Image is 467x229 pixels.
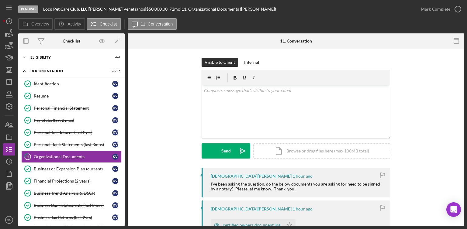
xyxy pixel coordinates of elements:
[26,155,29,159] tspan: 11
[211,207,292,211] div: [DEMOGRAPHIC_DATA][PERSON_NAME]
[415,3,464,15] button: Mark Complete
[54,18,85,30] button: Activity
[211,182,384,191] div: I've been asking the question, do the below documents you are asking for need to be signed by a n...
[112,117,118,123] div: K V
[292,207,313,211] time: 2025-08-28 17:36
[205,58,235,67] div: Visible to Client
[180,7,276,12] div: | 11. Organizational Documents ([PERSON_NAME])
[446,202,461,217] div: Open Intercom Messenger
[34,191,112,196] div: Business Trend Analysis & DSCR
[21,211,122,224] a: Business Tax Returns (last 2yrs)KV
[280,39,312,43] div: 11. Conversation
[21,78,122,90] a: IdentificationKV
[112,178,118,184] div: K V
[112,166,118,172] div: K V
[202,58,238,67] button: Visible to Client
[21,138,122,151] a: Personal Bank Statements (last 3mos)KV
[34,130,112,135] div: Personal Tax Returns (last 2yrs)
[43,7,89,12] div: |
[112,129,118,135] div: K V
[34,94,112,98] div: Resume
[18,5,38,13] div: Pending
[34,81,112,86] div: Identification
[202,143,250,159] button: Send
[21,151,122,163] a: 11Organizational DocumentsKV
[112,93,118,99] div: K V
[241,58,262,67] button: Internal
[112,190,118,196] div: K V
[21,90,122,102] a: ResumeKV
[34,215,112,220] div: Business Tax Returns (last 2yrs)
[100,22,117,26] label: Checklist
[30,69,105,73] div: Documentation
[211,174,292,179] div: [DEMOGRAPHIC_DATA][PERSON_NAME]
[112,81,118,87] div: K V
[421,3,450,15] div: Mark Complete
[87,18,121,30] button: Checklist
[112,142,118,148] div: K V
[7,218,11,222] text: SN
[112,214,118,220] div: K V
[3,214,15,226] button: SN
[112,154,118,160] div: K V
[34,203,112,208] div: Business Bank Statements (last 3mos)
[63,39,80,43] div: Checklist
[223,223,280,227] div: certified owners document.jpg
[112,202,118,208] div: K V
[169,7,180,12] div: 72 mo
[31,22,49,26] label: Overview
[141,22,173,26] label: 11. Conversation
[67,22,81,26] label: Activity
[146,7,169,12] div: $50,000.00
[34,166,112,171] div: Business or Expansion Plan (current)
[292,174,313,179] time: 2025-08-28 17:37
[34,154,112,159] div: Organizational Documents
[18,18,53,30] button: Overview
[21,114,122,126] a: Pay Stubs (last 2 mos)KV
[21,187,122,199] a: Business Trend Analysis & DSCRKV
[221,143,231,159] div: Send
[21,199,122,211] a: Business Bank Statements (last 3mos)KV
[21,102,122,114] a: Personal Financial StatementKV
[21,175,122,187] a: Financial Projections (2 years)KV
[89,7,146,12] div: [PERSON_NAME] Venetsanos |
[21,126,122,138] a: Personal Tax Returns (last 2yrs)KV
[244,58,259,67] div: Internal
[34,142,112,147] div: Personal Bank Statements (last 3mos)
[112,105,118,111] div: K V
[109,69,120,73] div: 23 / 27
[128,18,177,30] button: 11. Conversation
[34,118,112,123] div: Pay Stubs (last 2 mos)
[43,6,88,12] b: Loco Pet Care Club, LLC
[34,179,112,183] div: Financial Projections (2 years)
[109,56,120,59] div: 6 / 6
[30,56,105,59] div: Eligibility
[34,106,112,111] div: Personal Financial Statement
[21,163,122,175] a: Business or Expansion Plan (current)KV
